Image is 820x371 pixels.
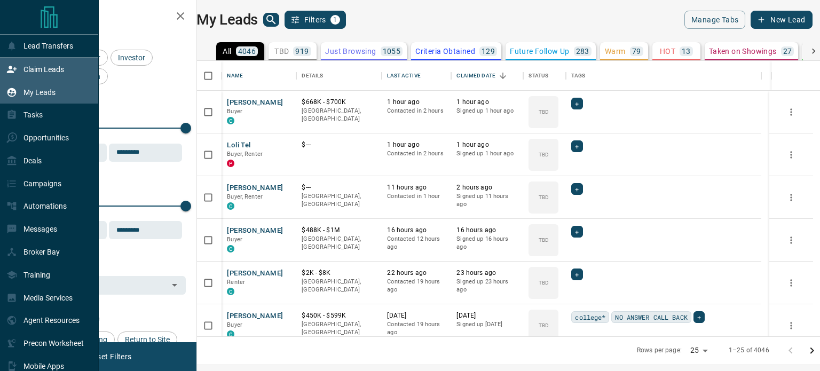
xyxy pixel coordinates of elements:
[482,48,495,55] p: 129
[783,318,799,334] button: more
[387,140,446,149] p: 1 hour ago
[302,61,323,91] div: Details
[576,48,589,55] p: 283
[302,107,376,123] p: [GEOGRAPHIC_DATA], [GEOGRAPHIC_DATA]
[615,312,687,322] span: NO ANSWER CALL BACK
[660,48,675,55] p: HOT
[523,61,566,91] div: Status
[227,288,234,295] div: condos.ca
[302,183,376,192] p: $---
[302,235,376,251] p: [GEOGRAPHIC_DATA], [GEOGRAPHIC_DATA]
[296,61,382,91] div: Details
[709,48,777,55] p: Taken on Showings
[571,269,582,280] div: +
[227,226,283,236] button: [PERSON_NAME]
[387,192,446,201] p: Contacted in 1 hour
[539,151,549,159] p: TBD
[456,320,518,329] p: Signed up [DATE]
[227,61,243,91] div: Name
[456,140,518,149] p: 1 hour ago
[387,226,446,235] p: 16 hours ago
[227,117,234,124] div: condos.ca
[227,193,263,200] span: Buyer, Renter
[451,61,523,91] div: Claimed Date
[510,48,569,55] p: Future Follow Up
[575,98,579,109] span: +
[223,48,231,55] p: All
[539,279,549,287] p: TBD
[227,245,234,252] div: condos.ca
[783,232,799,248] button: more
[238,48,256,55] p: 4046
[571,98,582,109] div: +
[302,140,376,149] p: $---
[575,312,605,322] span: college*
[456,61,495,91] div: Claimed Date
[495,68,510,83] button: Sort
[682,48,691,55] p: 13
[227,151,263,157] span: Buyer, Renter
[227,183,283,193] button: [PERSON_NAME]
[387,61,420,91] div: Last Active
[302,311,376,320] p: $450K - $599K
[167,278,182,293] button: Open
[575,184,579,194] span: +
[456,226,518,235] p: 16 hours ago
[302,98,376,107] p: $668K - $700K
[539,193,549,201] p: TBD
[111,50,153,66] div: Investor
[227,330,234,338] div: condos.ca
[227,108,242,115] span: Buyer
[456,269,518,278] p: 23 hours ago
[114,53,149,62] span: Investor
[456,311,518,320] p: [DATE]
[227,279,245,286] span: Renter
[539,321,549,329] p: TBD
[456,98,518,107] p: 1 hour ago
[686,343,712,358] div: 25
[456,192,518,209] p: Signed up 11 hours ago
[693,311,705,323] div: +
[729,346,769,355] p: 1–25 of 4046
[387,269,446,278] p: 22 hours ago
[575,269,579,280] span: +
[387,149,446,158] p: Contacted in 2 hours
[34,11,186,23] h2: Filters
[196,11,258,28] h1: My Leads
[783,147,799,163] button: more
[387,183,446,192] p: 11 hours ago
[529,61,548,91] div: Status
[81,348,138,366] button: Reset Filters
[285,11,346,29] button: Filters1
[539,236,549,244] p: TBD
[387,320,446,337] p: Contacted 19 hours ago
[227,311,283,321] button: [PERSON_NAME]
[456,149,518,158] p: Signed up 1 hour ago
[387,235,446,251] p: Contacted 12 hours ago
[575,226,579,237] span: +
[456,183,518,192] p: 2 hours ago
[227,202,234,210] div: condos.ca
[571,183,582,195] div: +
[302,192,376,209] p: [GEOGRAPHIC_DATA], [GEOGRAPHIC_DATA]
[571,140,582,152] div: +
[227,140,250,151] button: Loli Tel
[697,312,701,322] span: +
[783,48,792,55] p: 27
[227,160,234,167] div: property.ca
[263,13,279,27] button: search button
[456,278,518,294] p: Signed up 23 hours ago
[632,48,641,55] p: 79
[387,278,446,294] p: Contacted 19 hours ago
[539,108,549,116] p: TBD
[637,346,682,355] p: Rows per page:
[295,48,309,55] p: 919
[605,48,626,55] p: Warm
[227,236,242,243] span: Buyer
[387,107,446,115] p: Contacted in 2 hours
[387,311,446,320] p: [DATE]
[571,226,582,238] div: +
[227,321,242,328] span: Buyer
[566,61,761,91] div: Tags
[456,235,518,251] p: Signed up 16 hours ago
